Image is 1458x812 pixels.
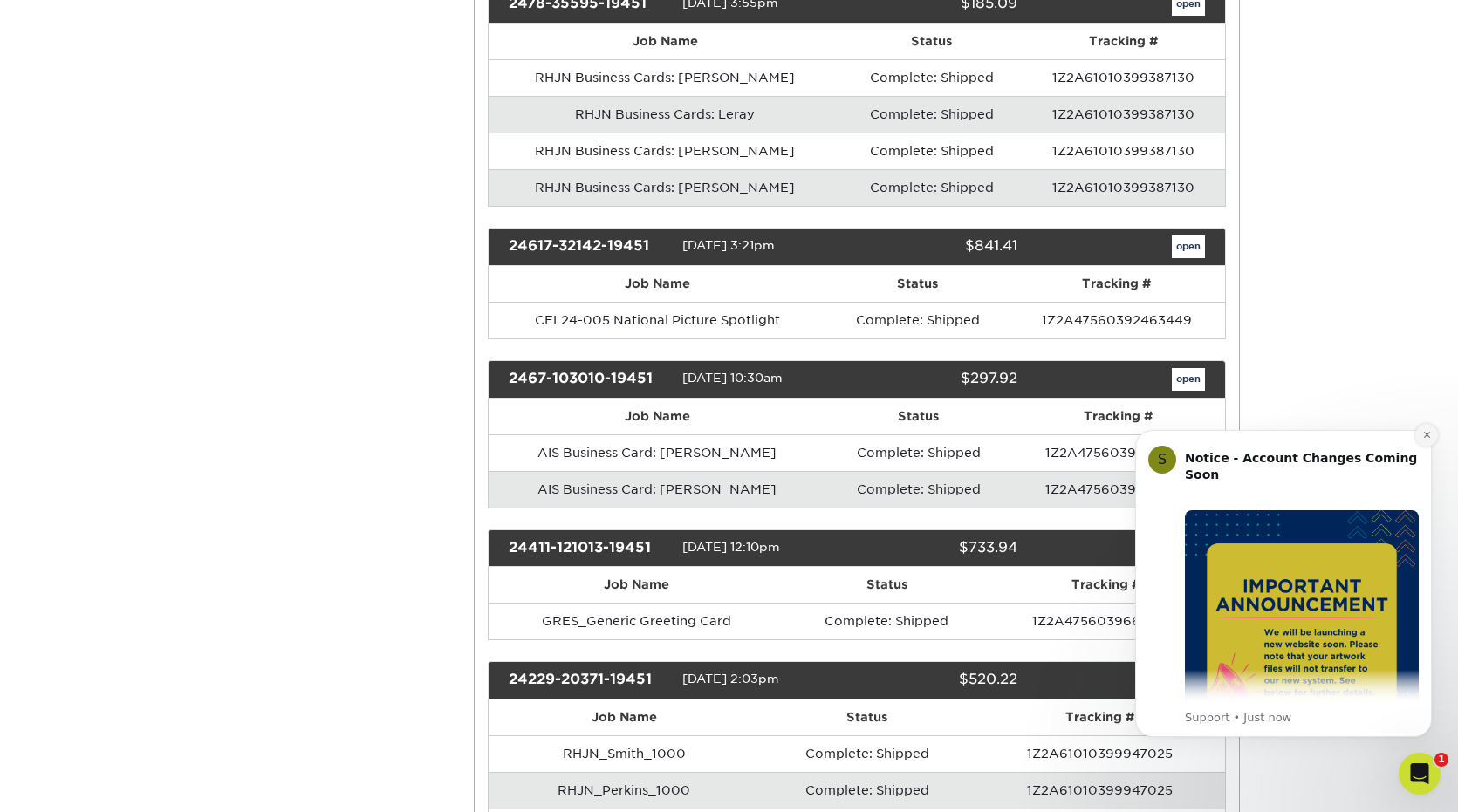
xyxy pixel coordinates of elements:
th: Job Name [489,24,842,59]
td: 1Z2A47560392463449 [1009,302,1224,338]
iframe: Intercom live chat [1399,753,1441,795]
div: 24411-121013-19451 [496,537,682,560]
td: RHJN Business Cards: Leray [489,96,842,133]
td: Complete: Shipped [842,59,1022,96]
td: Complete: Shipped [842,169,1022,206]
td: 1Z2A61010399947025 [975,735,1225,772]
iframe: Google Customer Reviews [1314,765,1458,812]
span: [DATE] 3:21pm [682,238,775,252]
td: Complete: Shipped [825,471,1011,508]
td: GRES_Generic Greeting Card [489,603,785,639]
th: Tracking # [1022,24,1225,59]
th: Status [759,699,975,735]
td: RHJN_Perkins_1000 [489,772,759,809]
span: [DATE] 2:03pm [682,672,779,686]
th: Tracking # [1009,266,1224,302]
td: Complete: Shipped [842,133,1022,169]
td: 1Z2A47560396628255 [988,603,1224,639]
th: Tracking # [988,567,1224,603]
div: 2467-103010-19451 [496,368,682,391]
td: AIS Business Card: [PERSON_NAME] [489,434,825,471]
td: AIS Business Card: [PERSON_NAME] [489,471,825,508]
iframe: Intercom notifications message [1109,404,1458,765]
a: open [1172,235,1205,258]
a: open [1172,368,1205,391]
td: RHJN Business Cards: [PERSON_NAME] [489,169,842,206]
td: 1Z2A61010399387130 [1022,59,1225,96]
th: Job Name [489,699,759,735]
th: Tracking # [1011,399,1224,434]
td: Complete: Shipped [759,772,975,809]
td: 1Z2A47560394523148 [1011,471,1224,508]
td: RHJN_Smith_1000 [489,735,759,772]
th: Status [842,24,1022,59]
td: CEL24-005 National Picture Spotlight [489,302,827,338]
td: 1Z2A47560394523148 [1011,434,1224,471]
td: 1Z2A61010399387130 [1022,96,1225,133]
th: Job Name [489,567,785,603]
div: 24617-32142-19451 [496,235,682,258]
div: $733.94 [844,537,1030,560]
div: $520.22 [844,669,1030,692]
div: $841.41 [844,235,1030,258]
td: 1Z2A61010399387130 [1022,169,1225,206]
span: [DATE] 12:10pm [682,540,780,554]
td: 1Z2A61010399387130 [1022,133,1225,169]
th: Status [825,399,1011,434]
td: RHJN Business Cards: [PERSON_NAME] [489,133,842,169]
td: Complete: Shipped [785,603,988,639]
div: $297.92 [844,368,1030,391]
td: Complete: Shipped [842,96,1022,133]
td: Complete: Shipped [827,302,1010,338]
td: RHJN Business Cards: [PERSON_NAME] [489,59,842,96]
th: Tracking # [975,699,1225,735]
span: 1 [1434,753,1448,767]
div: 24229-20371-19451 [496,669,682,692]
span: [DATE] 10:30am [682,371,783,385]
td: Complete: Shipped [759,735,975,772]
th: Status [785,567,988,603]
th: Status [827,266,1010,302]
th: Job Name [489,266,827,302]
td: 1Z2A61010399947025 [975,772,1225,809]
th: Job Name [489,399,825,434]
td: Complete: Shipped [825,434,1011,471]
